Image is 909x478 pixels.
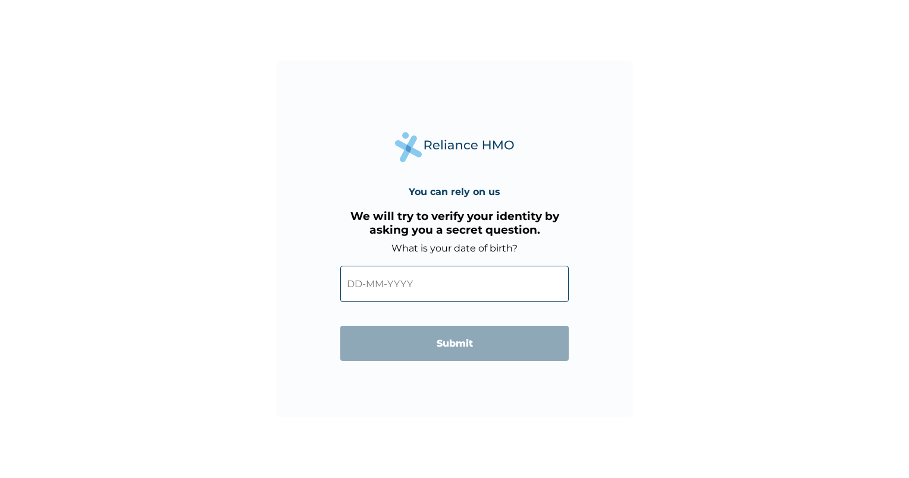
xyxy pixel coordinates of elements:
input: DD-MM-YYYY [340,266,569,302]
img: Reliance Health's Logo [395,132,514,162]
h4: You can rely on us [409,186,500,197]
h3: We will try to verify your identity by asking you a secret question. [340,209,569,237]
label: What is your date of birth? [391,243,518,254]
input: Submit [340,326,569,361]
